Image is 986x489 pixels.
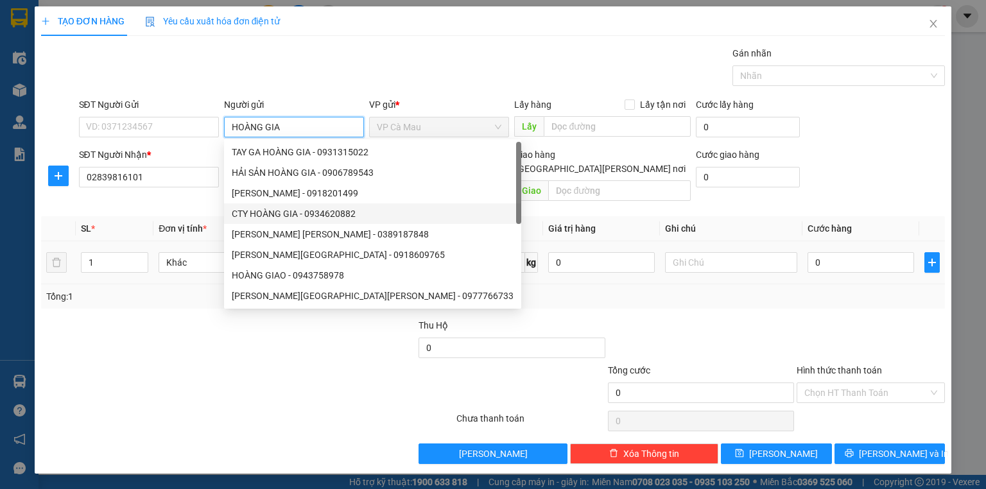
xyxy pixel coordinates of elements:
div: [PERSON_NAME] [PERSON_NAME] - 0389187848 [232,227,514,241]
div: Chưa thanh toán [455,411,606,434]
button: printer[PERSON_NAME] và In [835,443,946,464]
span: plus [925,257,939,268]
div: HOÀNG GIAO - 0943758978 [224,265,521,286]
span: save [735,449,744,459]
div: TAY GA HOÀNG GIA - 0931315022 [224,142,521,162]
input: Dọc đường [548,180,691,201]
div: [PERSON_NAME] - 0918201499 [232,186,514,200]
div: CTY HOÀNG GIA - 0934620882 [232,207,514,221]
b: [PERSON_NAME] [74,8,182,24]
label: Hình thức thanh toán [797,365,882,375]
div: [PERSON_NAME][GEOGRAPHIC_DATA][PERSON_NAME] - 0977766733 [232,289,514,303]
span: [PERSON_NAME] [459,447,528,461]
div: Tổng: 1 [46,289,381,304]
span: Giao hàng [514,150,555,160]
div: HẢI SẢN HOÀNG GIA - 0906789543 [232,166,514,180]
b: GỬI : VP Cà Mau [6,80,136,101]
span: kg [525,252,538,273]
img: icon [145,17,155,27]
div: SĐT Người Gửi [79,98,219,112]
input: Ghi Chú [665,252,797,273]
input: 0 [548,252,655,273]
span: [PERSON_NAME] [749,447,818,461]
input: Dọc đường [544,116,691,137]
span: plus [41,17,50,26]
div: NGUYỂN HOÀNG GIANG - 0977766733 [224,286,521,306]
div: TAY GA HOÀNG GIA - 0931315022 [232,145,514,159]
span: delete [609,449,618,459]
span: plus [49,171,68,181]
span: Cước hàng [808,223,852,234]
th: Ghi chú [660,216,802,241]
button: Close [915,6,951,42]
button: save[PERSON_NAME] [721,443,832,464]
label: Gán nhãn [732,48,772,58]
label: Cước lấy hàng [696,99,754,110]
span: phone [74,47,84,57]
div: NGUYỄN HOÀNG GIANG - 0389187848 [224,224,521,244]
span: [PERSON_NAME] và In [859,447,949,461]
div: HOÀNG GIANG - 0918201499 [224,183,521,203]
span: TẠO ĐƠN HÀNG [41,16,125,26]
div: SĐT Người Nhận [79,148,219,162]
span: Khác [166,253,283,272]
button: [PERSON_NAME] [419,443,567,464]
span: Lấy hàng [514,99,551,110]
span: Đơn vị tính [159,223,207,234]
span: Xóa Thông tin [623,447,679,461]
label: Cước giao hàng [696,150,759,160]
span: close [928,19,938,29]
button: plus [924,252,940,273]
span: VP Cà Mau [377,117,501,137]
span: environment [74,31,84,41]
input: Cước giao hàng [696,167,800,187]
div: [PERSON_NAME][GEOGRAPHIC_DATA] - 0918609765 [232,248,514,262]
li: 02839.63.63.63 [6,44,245,60]
span: Giao [514,180,548,201]
div: VP gửi [369,98,509,112]
li: 85 [PERSON_NAME] [6,28,245,44]
div: HOÀNG GIAO - 0943758978 [232,268,514,282]
div: CTY HOÀNG GIA - 0934620882 [224,203,521,224]
span: Thu Hộ [419,320,448,330]
span: SL [81,223,91,234]
button: deleteXóa Thông tin [570,443,718,464]
div: HẢI SẢN HOÀNG GIA - 0906789543 [224,162,521,183]
button: delete [46,252,67,273]
span: Lấy tận nơi [635,98,691,112]
span: Giá trị hàng [548,223,596,234]
button: plus [48,166,69,186]
span: [GEOGRAPHIC_DATA][PERSON_NAME] nơi [510,162,691,176]
span: printer [845,449,854,459]
span: Tổng cước [608,365,650,375]
span: Lấy [514,116,544,137]
input: Cước lấy hàng [696,117,800,137]
span: Yêu cầu xuất hóa đơn điện tử [145,16,281,26]
div: DƯƠNG HOÀNG GIANG - 0918609765 [224,244,521,265]
div: Người gửi [224,98,364,112]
